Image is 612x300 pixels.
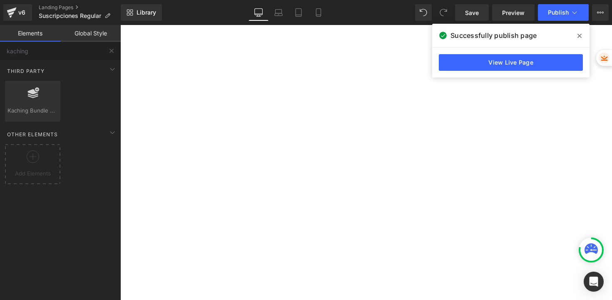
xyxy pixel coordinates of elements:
a: Preview [492,4,535,21]
a: New Library [121,4,162,21]
a: Desktop [249,4,269,21]
button: Undo [415,4,432,21]
span: Save [465,8,479,17]
span: Other Elements [6,130,59,138]
a: Tablet [289,4,308,21]
button: More [592,4,609,21]
span: Kaching Bundle Quantity Breaks [7,106,58,115]
button: Redo [435,4,452,21]
a: Landing Pages [39,4,121,11]
div: v6 [17,7,27,18]
div: Open Intercom Messenger [584,272,604,292]
span: Suscripciones Regular [39,12,101,19]
span: Preview [502,8,525,17]
a: View Live Page [439,54,583,71]
span: Add Elements [7,169,58,178]
span: Library [137,9,156,16]
button: Publish [538,4,589,21]
a: Mobile [308,4,328,21]
a: v6 [3,4,32,21]
span: Publish [548,9,569,16]
a: Laptop [269,4,289,21]
span: Third Party [6,67,45,75]
span: Successfully publish page [450,30,537,40]
a: Global Style [60,25,121,42]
